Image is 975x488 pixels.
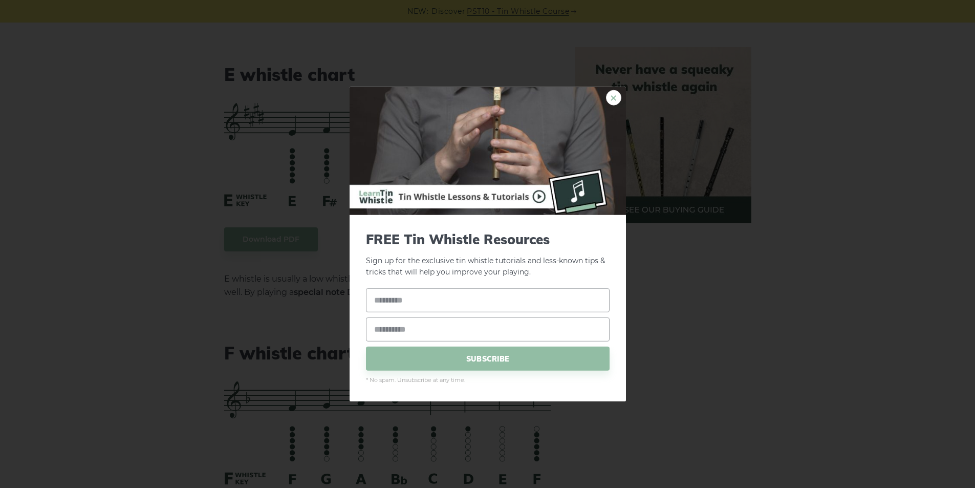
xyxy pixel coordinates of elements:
[366,347,610,371] span: SUBSCRIBE
[366,376,610,385] span: * No spam. Unsubscribe at any time.
[366,231,610,278] p: Sign up for the exclusive tin whistle tutorials and less-known tips & tricks that will help you i...
[350,87,626,215] img: Tin Whistle Buying Guide Preview
[366,231,610,247] span: FREE Tin Whistle Resources
[606,90,621,105] a: ×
